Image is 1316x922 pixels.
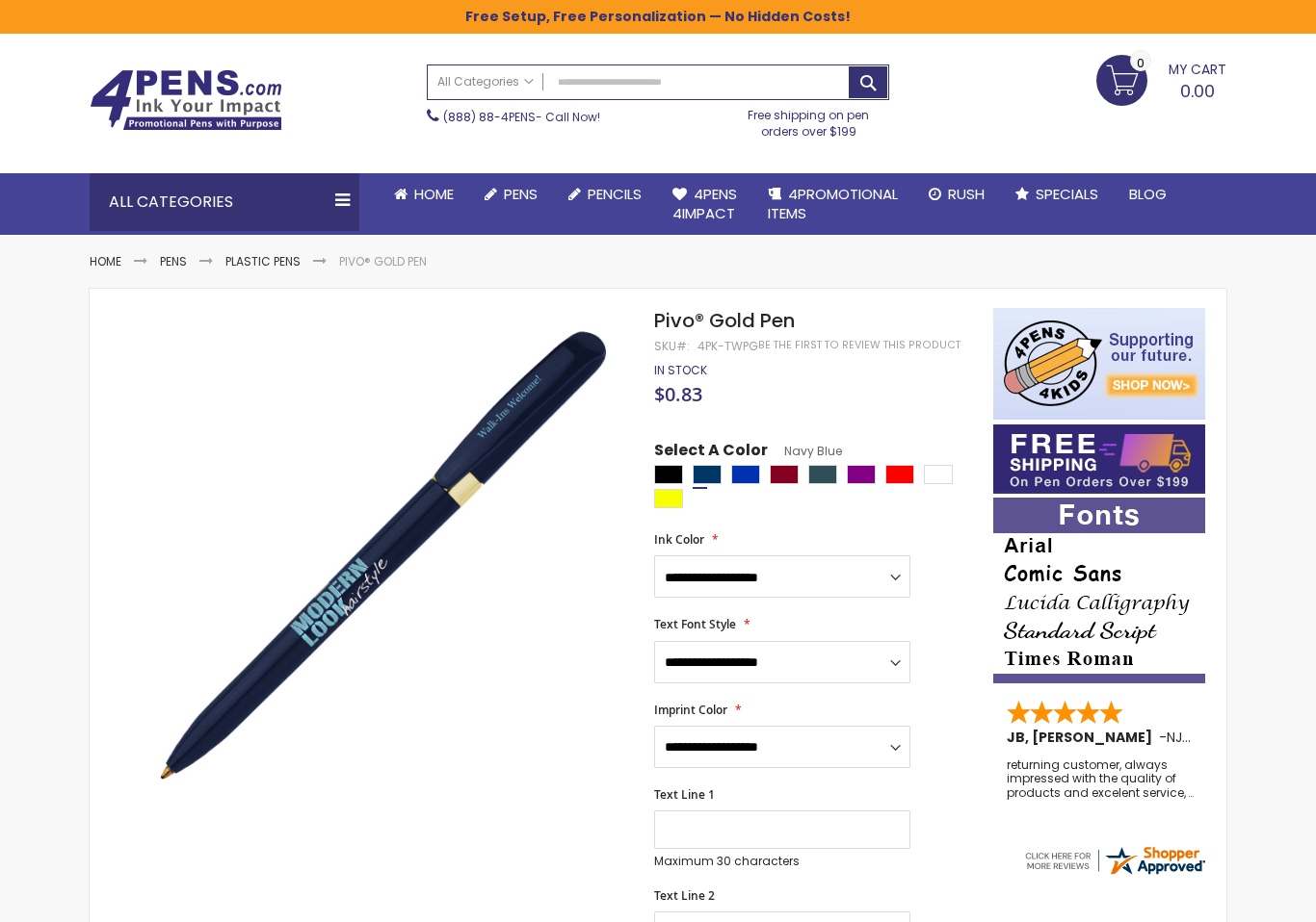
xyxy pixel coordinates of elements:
[437,74,534,90] span: All Categories
[1007,758,1194,800] div: returning customer, always impressed with the quality of products and excelent service, will retu...
[808,465,837,484] div: Forest Green
[90,253,121,269] a: Home
[654,887,715,904] span: Text Line 2
[225,253,301,269] a: Plastic Pens
[1167,728,1191,747] span: NJ
[1137,54,1145,72] span: 0
[443,109,600,125] span: - Call Now!
[768,443,842,459] span: Navy Blue
[728,100,890,139] div: Free shipping on pen orders over $199
[654,307,795,334] span: Pivo® Gold Pen
[1022,843,1207,878] img: 4pens.com widget logo
[414,184,454,204] span: Home
[654,381,702,407] span: $0.83
[654,786,715,803] span: Text Line 1
[993,308,1205,420] img: 4pens 4 kids
[654,489,683,508] div: Yellow
[768,184,898,223] span: 4PROMOTIONAL ITEMS
[758,338,961,352] a: Be the first to review this product
[948,184,985,204] span: Rush
[1036,184,1098,204] span: Specials
[1096,55,1226,103] a: 0.00 0
[1157,870,1316,922] iframe: Google Customer Reviews
[654,440,768,466] span: Select A Color
[657,173,752,236] a: 4Pens4impact
[672,184,737,223] span: 4Pens 4impact
[654,363,707,378] div: Availability
[588,184,642,204] span: Pencils
[993,498,1205,683] img: font-personalization-examples
[1180,79,1215,103] span: 0.00
[1000,173,1114,216] a: Specials
[1114,173,1182,216] a: Blog
[160,253,187,269] a: Pens
[90,69,282,131] img: 4Pens Custom Pens and Promotional Products
[553,173,657,216] a: Pencils
[885,465,914,484] div: Red
[654,338,690,354] strong: SKU
[504,184,538,204] span: Pens
[770,465,799,484] div: Burgundy
[654,362,707,378] span: In stock
[1129,184,1167,204] span: Blog
[1007,728,1159,747] span: JB, [PERSON_NAME]
[731,465,760,484] div: Blue
[752,173,913,236] a: 4PROMOTIONALITEMS
[913,173,1000,216] a: Rush
[379,173,469,216] a: Home
[697,339,758,354] div: 4PK-TWPG
[654,702,727,718] span: Imprint Color
[924,465,953,484] div: White
[428,65,543,97] a: All Categories
[128,306,628,806] img: navy-pivo-gold-pen-twpg_1.jpg
[1022,865,1207,882] a: 4pens.com certificate URL
[90,173,359,231] div: All Categories
[654,531,704,548] span: Ink Color
[339,254,427,269] li: Pivo® Gold Pen
[993,424,1205,494] img: Free shipping on orders over $199
[654,465,683,484] div: Black
[847,465,876,484] div: Purple
[443,109,536,125] a: (888) 88-4PENS
[654,616,736,632] span: Text Font Style
[654,854,910,869] p: Maximum 30 characters
[693,465,722,484] div: Navy Blue
[469,173,553,216] a: Pens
